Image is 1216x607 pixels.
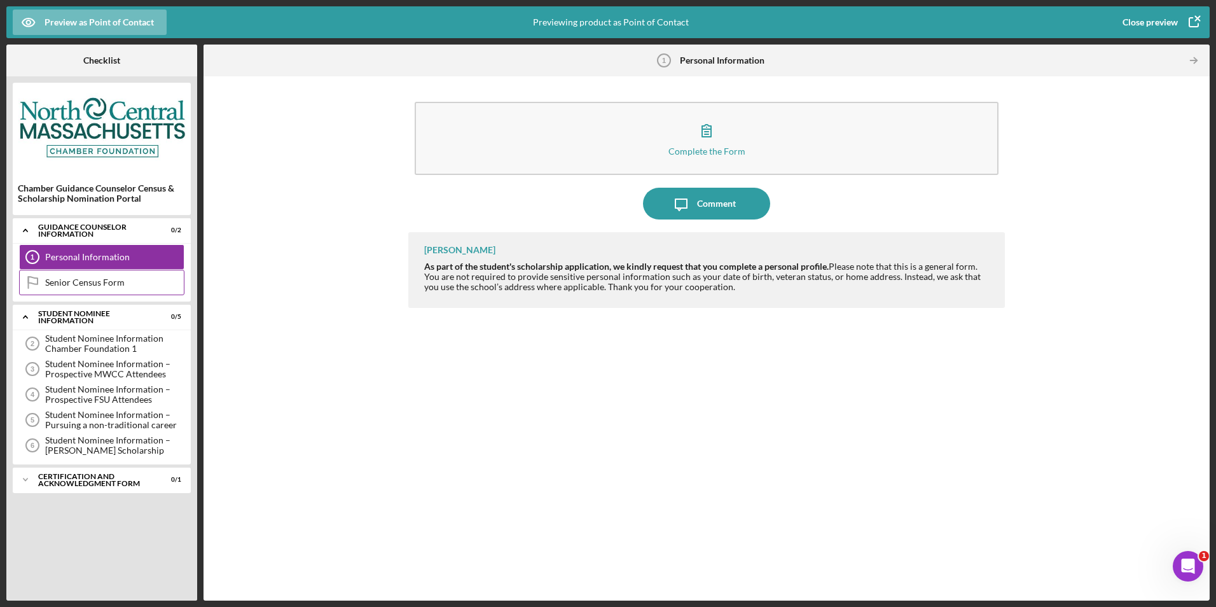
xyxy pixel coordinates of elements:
[83,55,120,66] b: Checklist
[158,227,181,234] div: 0 / 2
[662,57,666,64] tspan: 1
[680,55,764,66] b: Personal Information
[158,313,181,321] div: 0 / 5
[1173,551,1203,582] iframe: Intercom live chat
[45,10,154,35] div: Preview as Point of Contact
[158,476,181,484] div: 0 / 1
[1123,10,1178,35] div: Close preview
[1110,10,1210,35] button: Close preview
[533,6,689,38] div: Previewing product as Point of Contact
[45,384,184,405] div: Student Nominee Information – Prospective FSU Attendees
[424,261,829,272] strong: As part of the student's scholarship application, we kindly request that you complete a personal ...
[45,359,184,379] div: Student Nominee Information – Prospective MWCC Attendees
[38,223,149,238] div: Guidance Counselor Information
[31,253,34,261] tspan: 1
[697,188,736,220] div: Comment
[424,245,495,255] div: [PERSON_NAME]
[31,416,34,424] tspan: 5
[45,252,184,262] div: Personal Information
[31,365,34,373] tspan: 3
[31,391,35,398] tspan: 4
[38,473,149,487] div: Certification and Acknowledgment Form
[31,340,34,347] tspan: 2
[45,435,184,456] div: Student Nominee Information – [PERSON_NAME] Scholarship
[13,10,167,35] button: Preview as Point of Contact
[13,89,191,165] img: Product logo
[1199,551,1209,561] span: 1
[424,262,991,292] div: Please note that this is a general form. You are not required to provide sensitive personal infor...
[415,102,998,175] button: Complete the Form
[668,146,745,156] div: Complete the Form
[38,310,149,324] div: Student Nominee Information
[45,410,184,430] div: Student Nominee Information – Pursuing a non-traditional career
[18,183,186,204] div: Chamber Guidance Counselor Census & Scholarship Nomination Portal
[45,277,184,288] div: Senior Census Form
[643,188,770,220] button: Comment
[31,442,34,449] tspan: 6
[45,333,184,354] div: Student Nominee Information Chamber Foundation 1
